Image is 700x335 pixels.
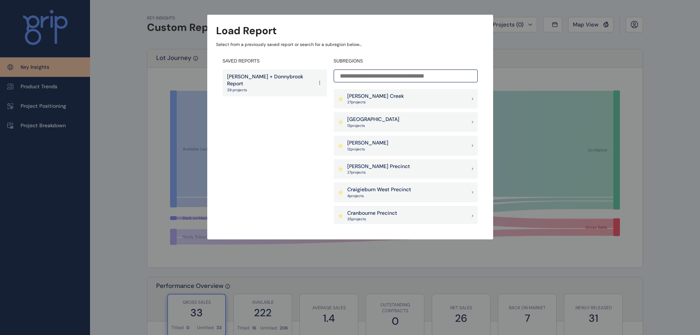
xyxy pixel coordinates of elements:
p: 27 project s [347,100,404,105]
p: 13 project s [347,123,399,128]
p: [PERSON_NAME] [347,139,388,147]
p: Select from a previously saved report or search for a subregion below... [216,42,484,48]
p: 35 project s [347,217,397,222]
h3: Load Report [216,24,277,38]
p: [GEOGRAPHIC_DATA] [347,116,399,123]
p: [PERSON_NAME] Creek [347,93,404,100]
p: Craigieburn West Precinct [347,186,411,193]
p: [PERSON_NAME] Precinct [347,163,410,170]
p: 12 project s [347,147,388,152]
p: Cranbourne Precinct [347,210,397,217]
p: 29 projects [227,88,313,93]
h4: SUBREGIONS [334,58,478,64]
h4: SAVED REPORTS [223,58,327,64]
p: [PERSON_NAME] + Donnybrook Report [227,73,313,88]
p: 27 project s [347,170,410,175]
p: 4 project s [347,193,411,199]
